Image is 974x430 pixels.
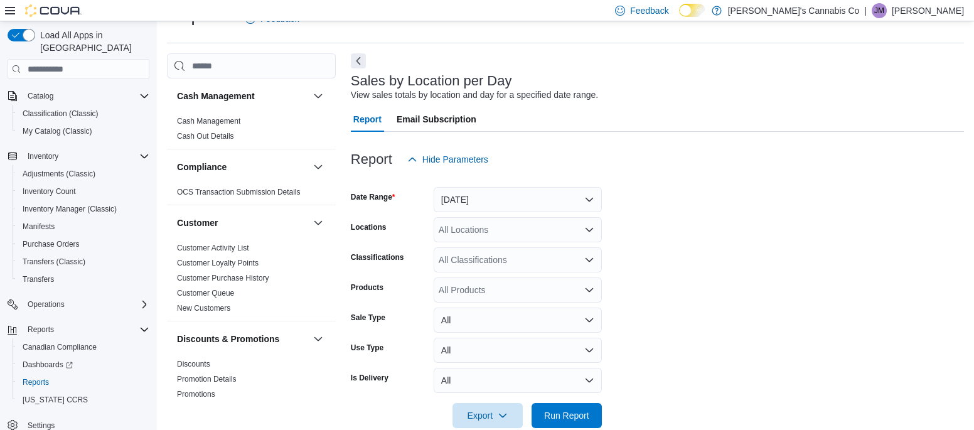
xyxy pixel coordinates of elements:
span: Manifests [23,222,55,232]
span: Dashboards [23,360,73,370]
span: Adjustments (Classic) [23,169,95,179]
button: Inventory Count [13,183,154,200]
button: Operations [23,297,70,312]
span: Inventory Count [18,184,149,199]
button: Catalog [23,89,58,104]
h3: Compliance [177,161,227,173]
a: Canadian Compliance [18,340,102,355]
button: Adjustments (Classic) [13,165,154,183]
button: Transfers [13,271,154,288]
span: Purchase Orders [18,237,149,252]
a: Classification (Classic) [18,106,104,121]
span: Inventory Manager (Classic) [18,202,149,217]
button: Next [351,53,366,68]
div: Jeff McCollum [872,3,887,18]
span: Inventory [28,151,58,161]
span: Canadian Compliance [23,342,97,352]
span: Inventory Count [23,186,76,196]
a: Promotions [177,390,215,399]
a: Purchase Orders [18,237,85,252]
div: Customer [167,240,336,321]
span: Inventory [23,149,149,164]
span: Load All Apps in [GEOGRAPHIC_DATA] [35,29,149,54]
button: All [434,338,602,363]
button: Customer [311,215,326,230]
button: Discounts & Promotions [177,333,308,345]
img: Cova [25,4,82,17]
a: Dashboards [18,357,78,372]
label: Products [351,282,383,293]
button: Compliance [177,161,308,173]
span: Transfers [23,274,54,284]
span: Washington CCRS [18,392,149,407]
span: Customer Loyalty Points [177,258,259,268]
button: Open list of options [584,225,594,235]
span: Dark Mode [679,17,680,18]
label: Is Delivery [351,373,388,383]
span: Run Report [544,409,589,422]
span: Inventory Manager (Classic) [23,204,117,214]
a: Manifests [18,219,60,234]
span: Discounts [177,359,210,369]
h3: Report [351,152,392,167]
a: Customer Activity List [177,244,249,252]
a: Dashboards [13,356,154,374]
span: Transfers [18,272,149,287]
button: Cash Management [177,90,308,102]
span: My Catalog (Classic) [18,124,149,139]
span: Purchase Orders [23,239,80,249]
a: Cash Management [177,117,240,126]
span: Canadian Compliance [18,340,149,355]
button: All [434,368,602,393]
a: My Catalog (Classic) [18,124,97,139]
button: Discounts & Promotions [311,331,326,347]
button: Cash Management [311,89,326,104]
button: Open list of options [584,255,594,265]
h3: Discounts & Promotions [177,333,279,345]
span: JM [874,3,884,18]
span: Reports [18,375,149,390]
label: Use Type [351,343,383,353]
button: [US_STATE] CCRS [13,391,154,409]
span: Dashboards [18,357,149,372]
span: Email Subscription [397,107,476,132]
a: Promotion Details [177,375,237,384]
span: Reports [23,322,149,337]
button: [DATE] [434,187,602,212]
span: Customer Purchase History [177,273,269,283]
span: Reports [28,325,54,335]
button: Classification (Classic) [13,105,154,122]
a: Customer Purchase History [177,274,269,282]
button: My Catalog (Classic) [13,122,154,140]
label: Classifications [351,252,404,262]
a: Cash Out Details [177,132,234,141]
span: Cash Out Details [177,131,234,141]
a: Adjustments (Classic) [18,166,100,181]
button: Export [452,403,523,428]
button: Operations [3,296,154,313]
span: My Catalog (Classic) [23,126,92,136]
div: Compliance [167,185,336,205]
button: Compliance [311,159,326,175]
span: Customer Activity List [177,243,249,253]
button: Reports [23,322,59,337]
label: Sale Type [351,313,385,323]
a: Transfers (Classic) [18,254,90,269]
button: Purchase Orders [13,235,154,253]
span: [US_STATE] CCRS [23,395,88,405]
button: Inventory [23,149,63,164]
button: Transfers (Classic) [13,253,154,271]
span: Customer Queue [177,288,234,298]
span: Transfers (Classic) [18,254,149,269]
button: All [434,308,602,333]
span: Promotion Details [177,374,237,384]
button: Open list of options [584,285,594,295]
p: [PERSON_NAME]'s Cannabis Co [728,3,860,18]
input: Dark Mode [679,4,705,17]
span: Classification (Classic) [23,109,99,119]
span: Promotions [177,389,215,399]
label: Locations [351,222,387,232]
span: Reports [23,377,49,387]
span: OCS Transaction Submission Details [177,187,301,197]
a: Inventory Count [18,184,81,199]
